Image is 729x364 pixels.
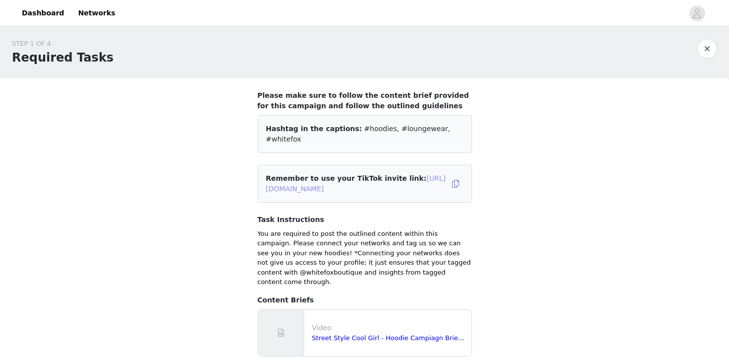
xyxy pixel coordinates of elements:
[258,295,472,305] h4: Content Briefs
[692,5,702,21] div: avatar
[266,174,446,193] a: [URL][DOMAIN_NAME]
[72,2,121,24] a: Networks
[258,215,472,225] h4: Task Instructions
[12,49,114,67] h1: Required Tasks
[266,125,362,133] span: Hashtag in the captions:
[12,39,114,49] div: STEP 1 OF 4
[266,125,451,143] span: #hoodies, #loungewear, #whitefox
[312,334,539,342] a: Street Style Cool Girl - Hoodie Campiagn Briefing doc - White Fox.mp4
[258,90,472,111] h4: Please make sure to follow the content brief provided for this campaign and follow the outlined g...
[258,229,472,287] p: You are required to post the outlined content within this campaign. Please connect your networks ...
[266,174,446,193] span: Remember to use your TikTok invite link:
[312,323,467,333] p: Video
[16,2,70,24] a: Dashboard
